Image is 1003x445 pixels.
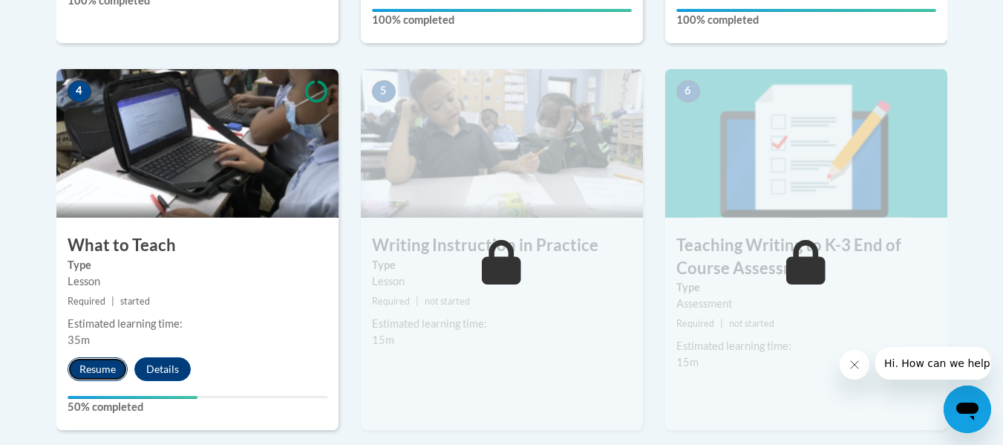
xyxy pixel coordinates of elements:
[372,12,632,28] label: 100% completed
[134,357,191,381] button: Details
[729,318,774,329] span: not started
[68,396,197,399] div: Your progress
[372,257,632,273] label: Type
[361,69,643,218] img: Course Image
[68,257,327,273] label: Type
[372,80,396,103] span: 5
[676,279,936,296] label: Type
[120,296,150,307] span: started
[944,386,991,433] iframe: Button to launch messaging window
[68,334,90,346] span: 35m
[9,10,120,22] span: Hi. How can we help?
[68,80,91,103] span: 4
[676,318,714,329] span: Required
[68,316,327,332] div: Estimated learning time:
[720,318,723,329] span: |
[840,350,869,380] iframe: Close message
[875,347,991,380] iframe: Message from company
[56,234,339,257] h3: What to Teach
[361,234,643,257] h3: Writing Instruction in Practice
[665,234,947,280] h3: Teaching Writing to K-3 End of Course Assessment
[372,273,632,290] div: Lesson
[372,296,410,307] span: Required
[68,357,128,381] button: Resume
[68,296,105,307] span: Required
[425,296,470,307] span: not started
[676,296,936,312] div: Assessment
[111,296,114,307] span: |
[676,80,700,103] span: 6
[372,9,632,12] div: Your progress
[68,399,327,415] label: 50% completed
[676,9,936,12] div: Your progress
[372,316,632,332] div: Estimated learning time:
[372,334,394,346] span: 15m
[676,338,936,354] div: Estimated learning time:
[416,296,419,307] span: |
[68,273,327,290] div: Lesson
[665,69,947,218] img: Course Image
[676,356,699,368] span: 15m
[676,12,936,28] label: 100% completed
[56,69,339,218] img: Course Image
